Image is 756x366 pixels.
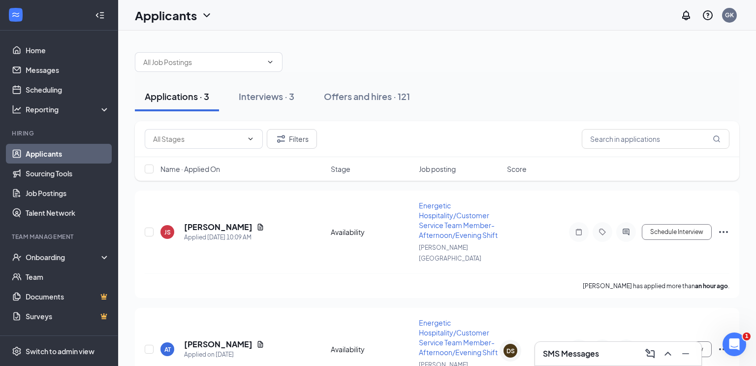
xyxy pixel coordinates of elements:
div: Applied [DATE] 10:09 AM [184,233,264,242]
svg: Collapse [95,10,105,20]
span: Stage [331,164,350,174]
svg: ComposeMessage [644,348,656,360]
a: Home [26,40,110,60]
span: Energetic Hospitality/Customer Service Team Member- Afternoon/Evening Shift [419,318,498,357]
svg: ActiveChat [620,228,632,236]
a: Job Postings [26,183,110,203]
div: Availability [331,227,413,237]
svg: Document [256,340,264,348]
span: Name · Applied On [160,164,220,174]
span: [PERSON_NAME][GEOGRAPHIC_DATA] [419,244,481,262]
svg: Minimize [680,348,692,360]
div: AT [164,345,171,354]
a: DocumentsCrown [26,287,110,306]
svg: Analysis [12,104,22,114]
div: Team Management [12,233,108,241]
button: ChevronUp [660,346,676,362]
svg: Notifications [680,9,692,21]
div: Hiring [12,129,108,137]
b: an hour ago [695,282,728,290]
button: ComposeMessage [642,346,658,362]
div: Applications · 3 [145,90,209,102]
input: All Stages [153,133,243,144]
svg: Settings [12,346,22,356]
h1: Applicants [135,7,197,24]
svg: Ellipses [718,226,729,238]
div: Reporting [26,104,110,114]
a: SurveysCrown [26,306,110,326]
svg: ChevronUp [662,348,674,360]
h3: SMS Messages [543,348,599,359]
div: Availability [331,344,413,354]
svg: MagnifyingGlass [713,135,721,143]
svg: QuestionInfo [702,9,714,21]
svg: ChevronDown [201,9,213,21]
p: [PERSON_NAME] has applied more than . [583,282,729,290]
div: Applied on [DATE] [184,350,264,360]
div: Switch to admin view [26,346,94,356]
span: Energetic Hospitality/Customer Service Team Member- Afternoon/Evening Shift [419,201,498,239]
div: Offers and hires · 121 [324,90,410,102]
svg: ChevronDown [247,135,254,143]
input: All Job Postings [143,57,262,67]
div: DS [506,347,515,355]
svg: Filter [275,133,287,145]
iframe: Intercom live chat [723,333,746,356]
input: Search in applications [582,129,729,149]
h5: [PERSON_NAME] [184,222,252,233]
svg: ChevronDown [266,58,274,66]
svg: Document [256,223,264,231]
a: Applicants [26,144,110,164]
a: Messages [26,60,110,80]
button: Minimize [678,346,693,362]
span: Job posting [419,164,456,174]
svg: Ellipses [718,343,729,355]
button: Schedule Interview [642,224,712,240]
span: 1 [743,333,751,340]
a: Sourcing Tools [26,164,110,183]
a: Talent Network [26,203,110,223]
h5: [PERSON_NAME] [184,339,252,350]
svg: Note [573,228,585,236]
a: Team [26,267,110,287]
div: JS [164,228,171,236]
div: Interviews · 3 [239,90,294,102]
div: GK [725,11,734,19]
div: Onboarding [26,252,101,262]
button: Filter Filters [267,129,317,149]
svg: WorkstreamLogo [11,10,21,20]
svg: Tag [597,228,608,236]
span: Score [507,164,527,174]
a: Scheduling [26,80,110,100]
svg: UserCheck [12,252,22,262]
